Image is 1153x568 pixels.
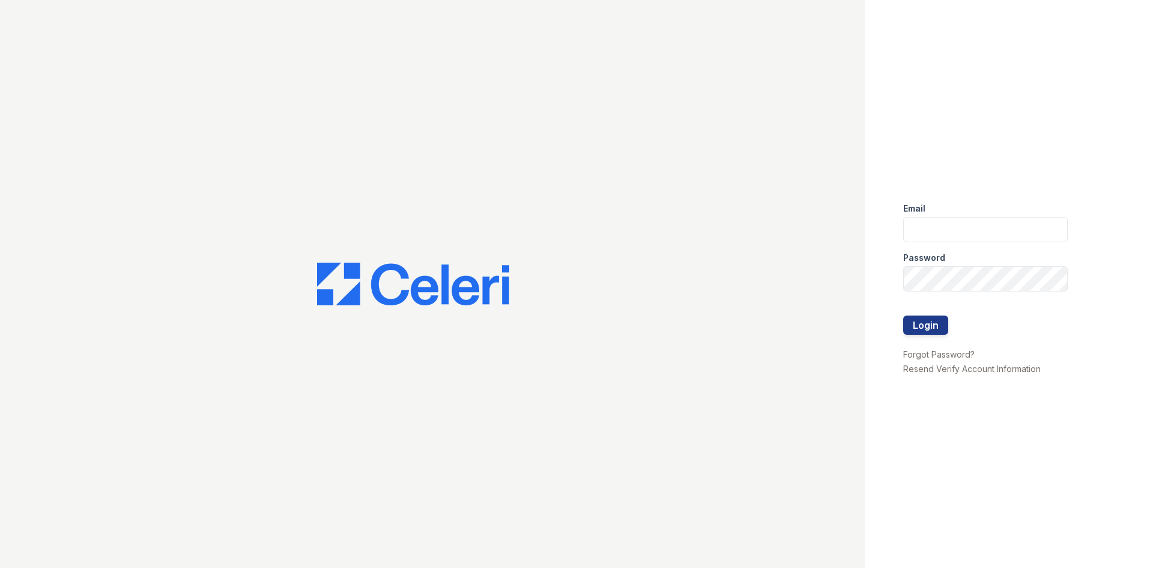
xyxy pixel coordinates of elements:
[903,364,1041,374] a: Resend Verify Account Information
[317,263,509,306] img: CE_Logo_Blue-a8612792a0a2168367f1c8372b55b34899dd931a85d93a1a3d3e32e68fde9ad4.png
[903,203,925,215] label: Email
[903,316,948,335] button: Login
[903,252,945,264] label: Password
[903,349,975,359] a: Forgot Password?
